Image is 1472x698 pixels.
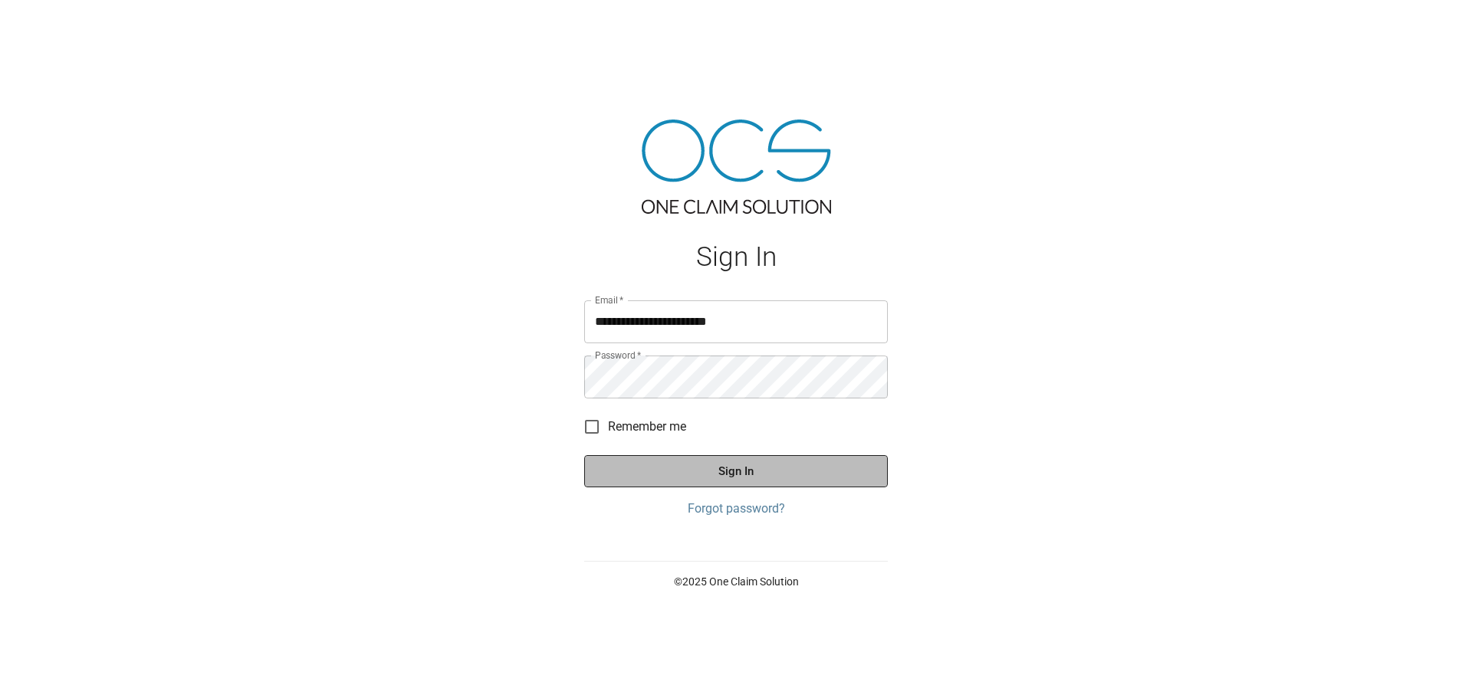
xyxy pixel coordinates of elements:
[642,120,831,214] img: ocs-logo-tra.png
[18,9,80,40] img: ocs-logo-white-transparent.png
[584,241,888,273] h1: Sign In
[608,418,686,436] span: Remember me
[584,500,888,518] a: Forgot password?
[584,574,888,589] p: © 2025 One Claim Solution
[595,349,641,362] label: Password
[595,293,624,306] label: Email
[584,455,888,487] button: Sign In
